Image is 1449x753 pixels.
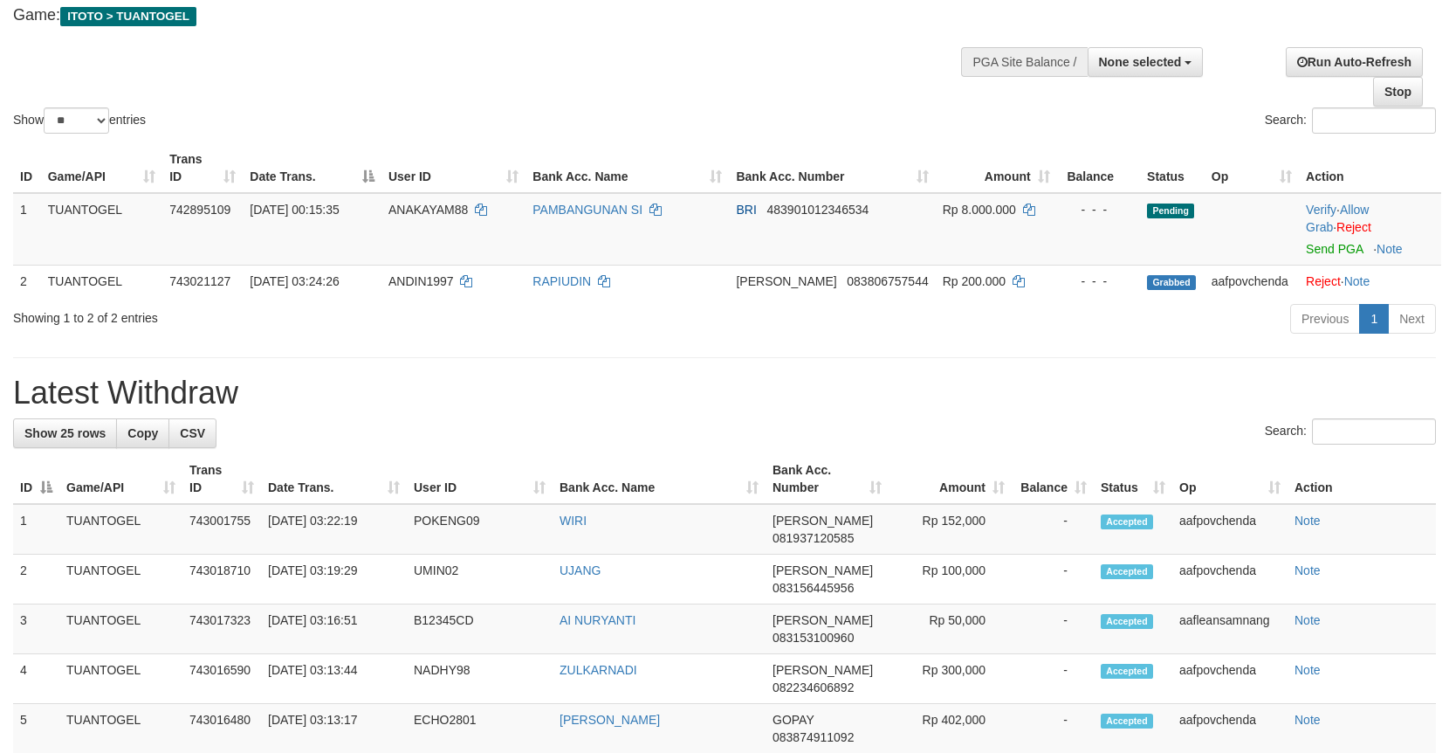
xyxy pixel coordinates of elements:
[936,143,1057,193] th: Amount: activate to sort column ascending
[1012,555,1094,604] td: -
[1101,664,1153,679] span: Accepted
[560,713,660,727] a: [PERSON_NAME]
[889,504,1012,555] td: Rp 152,000
[13,376,1436,411] h1: Latest Withdraw
[1265,107,1436,134] label: Search:
[407,604,553,654] td: B12345CD
[1064,201,1133,218] div: - - -
[773,680,854,694] span: Copy 082234606892 to clipboard
[41,193,163,266] td: TUANTOGEL
[13,107,146,134] label: Show entries
[407,454,553,504] th: User ID: activate to sort column ascending
[1101,564,1153,579] span: Accepted
[1294,514,1321,528] a: Note
[1288,454,1436,504] th: Action
[889,555,1012,604] td: Rp 100,000
[1012,604,1094,654] td: -
[261,504,407,555] td: [DATE] 03:22:19
[24,426,106,440] span: Show 25 rows
[773,730,854,744] span: Copy 083874911092 to clipboard
[13,604,59,654] td: 3
[1373,77,1423,107] a: Stop
[1064,273,1133,290] div: - - -
[1012,654,1094,704] td: -
[532,203,642,217] a: PAMBANGUNAN SI
[1306,242,1363,256] a: Send PGA
[250,274,339,288] span: [DATE] 03:24:26
[13,654,59,704] td: 4
[1306,203,1369,234] span: ·
[13,504,59,555] td: 1
[182,654,261,704] td: 743016590
[1172,604,1288,654] td: aafleansamnang
[1101,515,1153,529] span: Accepted
[261,454,407,504] th: Date Trans.: activate to sort column ascending
[889,604,1012,654] td: Rp 50,000
[1306,203,1336,217] a: Verify
[1094,454,1172,504] th: Status: activate to sort column ascending
[60,7,196,26] span: ITOTO > TUANTOGEL
[182,454,261,504] th: Trans ID: activate to sort column ascending
[1147,204,1194,218] span: Pending
[553,454,766,504] th: Bank Acc. Name: activate to sort column ascending
[13,143,41,193] th: ID
[1306,203,1369,234] a: Allow Grab
[1299,193,1441,266] td: · ·
[127,426,158,440] span: Copy
[560,563,601,577] a: UJANG
[773,563,873,577] span: [PERSON_NAME]
[847,274,928,288] span: Copy 083806757544 to clipboard
[13,302,591,327] div: Showing 1 to 2 of 2 entries
[773,631,854,645] span: Copy 083153100960 to clipboard
[943,274,1006,288] span: Rp 200.000
[1294,613,1321,627] a: Note
[1359,304,1389,334] a: 1
[1057,143,1140,193] th: Balance
[1299,265,1441,297] td: ·
[1294,663,1321,677] a: Note
[1377,242,1403,256] a: Note
[180,426,205,440] span: CSV
[736,203,756,217] span: BRI
[1088,47,1204,77] button: None selected
[407,555,553,604] td: UMIN02
[116,418,169,448] a: Copy
[1299,143,1441,193] th: Action
[407,504,553,555] td: POKENG09
[1205,143,1299,193] th: Op: activate to sort column ascending
[388,203,468,217] span: ANAKAYAM88
[766,203,869,217] span: Copy 483901012346534 to clipboard
[59,654,182,704] td: TUANTOGEL
[1140,143,1205,193] th: Status
[1172,654,1288,704] td: aafpovchenda
[773,531,854,545] span: Copy 081937120585 to clipboard
[729,143,935,193] th: Bank Acc. Number: activate to sort column ascending
[889,454,1012,504] th: Amount: activate to sort column ascending
[1099,55,1182,69] span: None selected
[525,143,729,193] th: Bank Acc. Name: activate to sort column ascending
[1172,504,1288,555] td: aafpovchenda
[773,613,873,627] span: [PERSON_NAME]
[1172,454,1288,504] th: Op: activate to sort column ascending
[41,265,163,297] td: TUANTOGEL
[1147,275,1196,290] span: Grabbed
[59,504,182,555] td: TUANTOGEL
[44,107,109,134] select: Showentries
[1306,274,1341,288] a: Reject
[1172,555,1288,604] td: aafpovchenda
[1294,563,1321,577] a: Note
[381,143,525,193] th: User ID: activate to sort column ascending
[773,713,814,727] span: GOPAY
[388,274,454,288] span: ANDIN1997
[1101,714,1153,729] span: Accepted
[1286,47,1423,77] a: Run Auto-Refresh
[943,203,1016,217] span: Rp 8.000.000
[766,454,889,504] th: Bank Acc. Number: activate to sort column ascending
[250,203,339,217] span: [DATE] 00:15:35
[261,555,407,604] td: [DATE] 03:19:29
[1336,220,1371,234] a: Reject
[59,454,182,504] th: Game/API: activate to sort column ascending
[243,143,381,193] th: Date Trans.: activate to sort column descending
[773,663,873,677] span: [PERSON_NAME]
[560,613,635,627] a: AI NURYANTI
